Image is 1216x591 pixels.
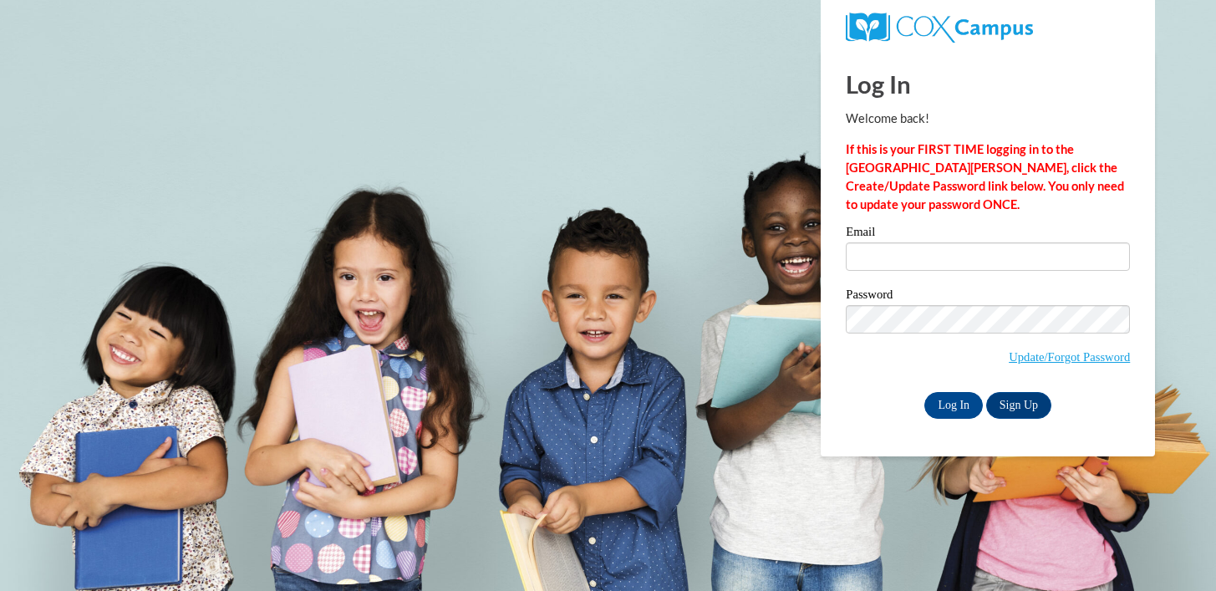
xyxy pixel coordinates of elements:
[846,13,1032,43] img: COX Campus
[846,142,1124,211] strong: If this is your FIRST TIME logging in to the [GEOGRAPHIC_DATA][PERSON_NAME], click the Create/Upd...
[846,226,1130,242] label: Email
[924,392,983,419] input: Log In
[846,110,1130,128] p: Welcome back!
[1009,350,1130,364] a: Update/Forgot Password
[986,392,1051,419] a: Sign Up
[846,67,1130,101] h1: Log In
[846,288,1130,305] label: Password
[846,19,1032,33] a: COX Campus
